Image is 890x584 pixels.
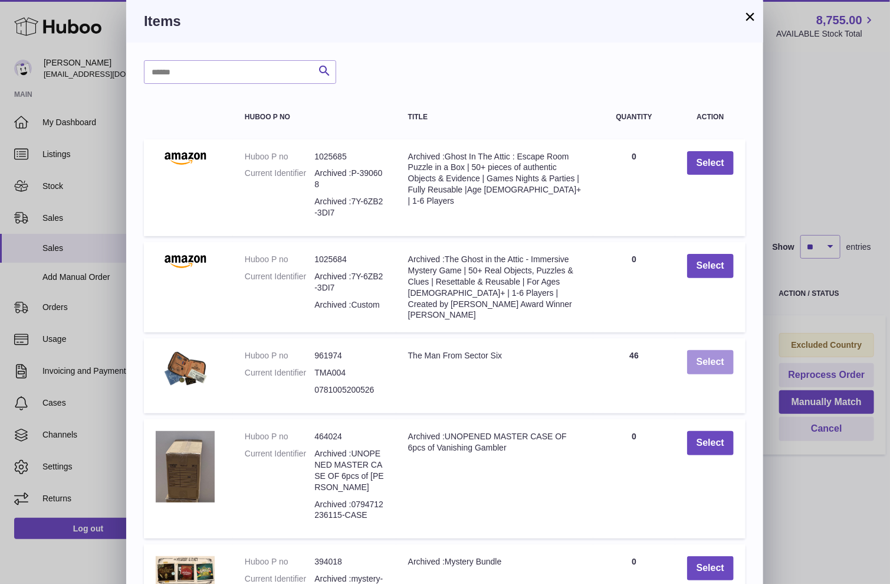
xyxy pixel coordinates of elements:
img: Archived :The Ghost in the Attic - Immersive Mystery Game | 50+ Real Objects, Puzzles & Clues | R... [156,254,215,268]
th: Action [675,102,746,133]
button: Select [687,254,734,278]
dd: Archived :P-390608 [314,168,384,190]
dt: Huboo P no [245,431,314,442]
dd: 0781005200526 [314,384,384,396]
div: Archived :UNOPENED MASTER CASE OF 6pcs of Vanishing Gambler [408,431,582,454]
dd: Archived :0794712236115-CASE [314,499,384,521]
dd: 1025685 [314,151,384,162]
div: Archived :Mystery Bundle [408,556,582,567]
th: Title [396,102,593,133]
td: 46 [593,338,675,413]
div: Archived :Ghost In The Attic : Escape Room Puzzle in a Box | 50+ pieces of authentic Objects & Ev... [408,151,582,207]
td: 0 [593,242,675,332]
dd: Archived :Custom [314,299,384,311]
h3: Items [144,12,746,31]
dd: Archived :UNOPENED MASTER CASE OF 6pcs of [PERSON_NAME] [314,448,384,493]
div: Archived :The Ghost in the Attic - Immersive Mystery Game | 50+ Real Objects, Puzzles & Clues | R... [408,254,582,321]
dt: Huboo P no [245,350,314,361]
th: Quantity [593,102,675,133]
dt: Current Identifier [245,448,314,493]
dt: Current Identifier [245,367,314,379]
td: 0 [593,139,675,236]
img: Archived :UNOPENED MASTER CASE OF 6pcs of Vanishing Gambler [156,431,215,503]
dd: 464024 [314,431,384,442]
dt: Huboo P no [245,254,314,265]
dt: Current Identifier [245,271,314,293]
th: Huboo P no [233,102,396,133]
dd: 961974 [314,350,384,361]
button: Select [687,431,734,455]
dd: 1025684 [314,254,384,265]
td: 0 [593,419,675,539]
img: The Man From Sector Six [156,350,215,390]
button: × [743,9,757,24]
dt: Current Identifier [245,168,314,190]
button: Select [687,556,734,580]
button: Select [687,151,734,175]
dd: Archived :7Y-6ZB2-3DI7 [314,271,384,293]
dd: TMA004 [314,367,384,379]
dd: Archived :7Y-6ZB2-3DI7 [314,196,384,218]
dd: 394018 [314,556,384,567]
img: Archived :Ghost In The Attic : Escape Room Puzzle in a Box | 50+ pieces of authentic Objects & Ev... [156,151,215,165]
div: The Man From Sector Six [408,350,582,361]
dt: Huboo P no [245,556,314,567]
button: Select [687,350,734,374]
dt: Huboo P no [245,151,314,162]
